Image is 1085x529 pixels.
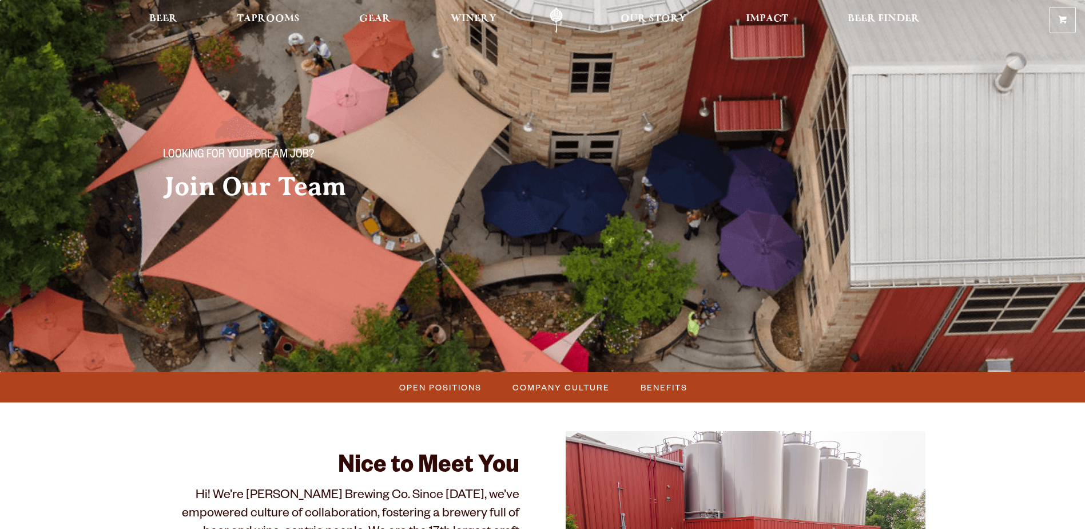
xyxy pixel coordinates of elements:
span: Taprooms [237,14,300,23]
a: Taprooms [229,7,307,33]
span: Open Positions [399,379,482,396]
a: Beer [142,7,185,33]
a: Beer Finder [840,7,927,33]
span: Benefits [641,379,687,396]
h2: Join Our Team [163,172,520,201]
a: Winery [443,7,504,33]
span: Impact [746,14,788,23]
a: Odell Home [535,7,578,33]
a: Our Story [613,7,694,33]
span: Company Culture [512,379,610,396]
a: Gear [352,7,398,33]
a: Company Culture [506,379,615,396]
h2: Nice to Meet You [160,454,520,481]
span: Our Story [621,14,686,23]
span: Winery [451,14,496,23]
a: Open Positions [392,379,487,396]
span: Gear [359,14,391,23]
span: Beer Finder [848,14,920,23]
span: Looking for your dream job? [163,148,314,163]
a: Benefits [634,379,693,396]
span: Beer [149,14,177,23]
a: Impact [738,7,796,33]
